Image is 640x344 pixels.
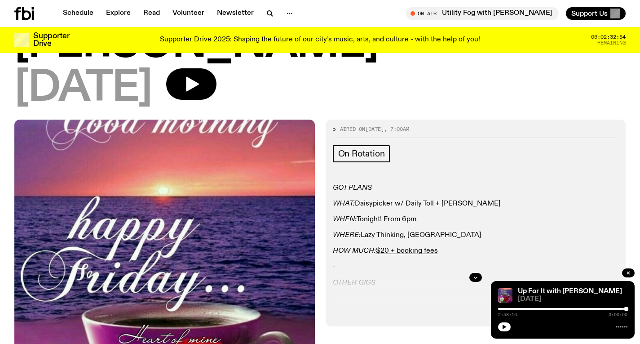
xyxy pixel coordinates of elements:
[333,145,390,162] a: On Rotation
[14,68,152,109] span: [DATE]
[365,125,384,133] span: [DATE]
[384,125,409,133] span: , 7:00am
[333,216,357,223] em: WHEN:
[33,32,69,48] h3: Supporter Drive
[518,288,622,295] a: Up For It with [PERSON_NAME]
[57,7,99,20] a: Schedule
[333,184,372,192] em: GOT PLANS
[138,7,165,20] a: Read
[160,36,480,44] p: Supporter Drive 2025: Shaping the future of our city’s music, arts, and culture - with the help o...
[333,247,376,255] em: HOW MUCH:
[571,9,608,18] span: Support Us
[518,296,627,303] span: [DATE]
[609,313,627,317] span: 3:00:00
[376,247,438,255] a: $20 + booking fees
[338,149,385,159] span: On Rotation
[333,231,619,240] p: Lazy Thinking, [GEOGRAPHIC_DATA]
[566,7,626,20] button: Support Us
[167,7,210,20] a: Volunteer
[333,215,619,224] p: Tonight! From 6pm
[591,35,626,40] span: 06:02:32:54
[333,200,619,208] p: Daisypicker w/ Daily Toll + [PERSON_NAME]
[340,125,365,133] span: Aired on
[406,7,559,20] button: On AirUtility Fog with [PERSON_NAME]
[333,200,355,207] em: WHAT:
[101,7,136,20] a: Explore
[597,40,626,45] span: Remaining
[333,232,361,239] em: WHERE:
[212,7,259,20] a: Newsletter
[498,313,517,317] span: 2:58:16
